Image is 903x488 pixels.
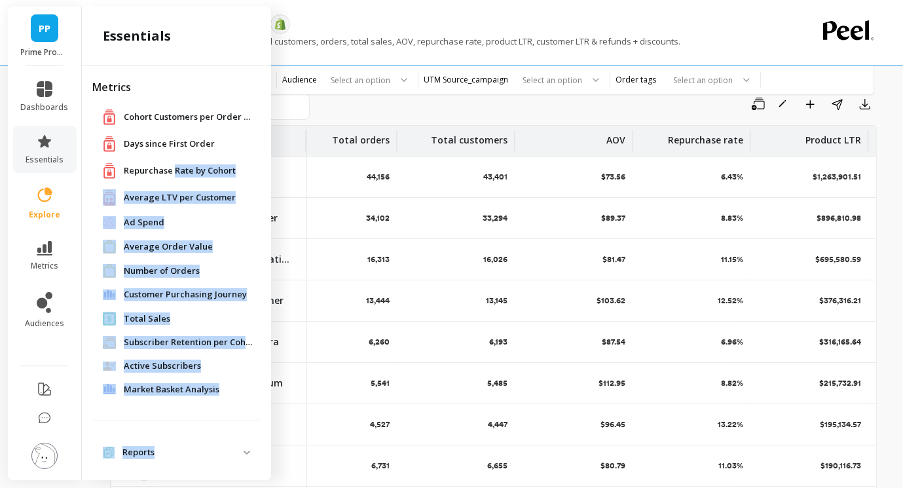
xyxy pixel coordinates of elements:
[369,337,390,347] p: 6,260
[721,254,743,265] p: 11.15%
[718,460,743,471] p: 11.03%
[124,383,250,396] a: Market Basket Analysis
[103,447,115,459] img: navigation item icon
[92,79,261,95] h2: Metrics
[124,240,213,253] span: Average Order Value
[124,336,255,349] span: Subscriber Retention per Cohort
[103,109,116,125] img: navigation item icon
[29,210,60,220] span: explore
[244,451,250,455] img: down caret icon
[721,213,743,223] p: 8.83%
[600,460,625,471] p: $80.79
[805,126,861,147] p: Product LTR
[371,460,390,471] p: 6,731
[486,295,507,306] p: 13,145
[718,295,743,306] p: 12.52%
[124,360,201,373] span: Active Subscribers
[103,240,116,253] img: navigation item icon
[815,254,861,265] p: $695,580.59
[487,460,507,471] p: 6,655
[124,216,164,229] span: Ad Spend
[124,111,255,124] span: Cohort Customers per Order Count
[820,460,861,471] p: $190,116.73
[602,254,625,265] p: $81.47
[668,126,743,147] p: Repurchase rate
[124,265,200,278] span: Number of Orders
[103,312,116,326] img: navigation item icon
[721,337,743,347] p: 6.96%
[819,337,861,347] p: $316,165.64
[819,378,861,388] p: $215,732.91
[31,443,58,469] img: profile picture
[606,126,625,147] p: AOV
[39,21,50,36] span: PP
[31,261,58,271] span: metrics
[124,164,236,178] span: Repurchase Rate by Cohort
[819,295,861,306] p: $376,316.21
[601,172,625,182] p: $73.56
[103,336,116,349] img: navigation item icon
[597,295,625,306] p: $103.62
[721,378,743,388] p: 8.82%
[103,290,116,300] img: navigation item icon
[103,162,116,179] img: navigation item icon
[124,312,170,326] span: Total Sales
[103,384,116,394] img: navigation item icon
[371,378,390,388] p: 5,541
[820,419,861,430] p: $195,134.57
[21,47,69,58] p: Prime Prometics™
[124,191,236,204] span: Average LTV per Customer
[366,295,390,306] p: 13,444
[366,213,390,223] p: 34,102
[103,189,116,206] img: navigation item icon
[103,264,116,278] img: navigation item icon
[599,378,625,388] p: $112.95
[103,216,116,229] img: navigation item icon
[813,172,861,182] p: $1,263,901.51
[600,419,625,430] p: $96.45
[718,419,743,430] p: 13.22%
[103,136,116,152] img: navigation item icon
[367,172,390,182] p: 44,156
[483,213,507,223] p: 33,294
[26,155,64,165] span: essentials
[488,419,507,430] p: 4,447
[602,337,625,347] p: $87.54
[721,172,743,182] p: 6.43%
[483,172,507,182] p: 43,401
[487,378,507,388] p: 5,485
[817,213,861,223] p: $896,810.98
[110,35,680,47] p: Your ranking of products by overall customers, orders, total sales, AOV, repurchase rate, product...
[367,254,390,265] p: 16,313
[21,102,69,113] span: dashboards
[431,126,507,147] p: Total customers
[103,27,171,45] h2: essentials
[332,126,390,147] p: Total orders
[370,419,390,430] p: 4,527
[124,138,215,151] span: Days since First Order
[103,362,116,371] img: navigation item icon
[122,446,244,459] p: Reports
[489,337,507,347] p: 6,193
[124,288,247,301] span: Customer Purchasing Journey
[25,318,64,329] span: audiences
[601,213,625,223] p: $89.37
[274,18,286,30] img: api.shopify.svg
[483,254,507,265] p: 16,026
[124,383,219,396] span: Market Basket Analysis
